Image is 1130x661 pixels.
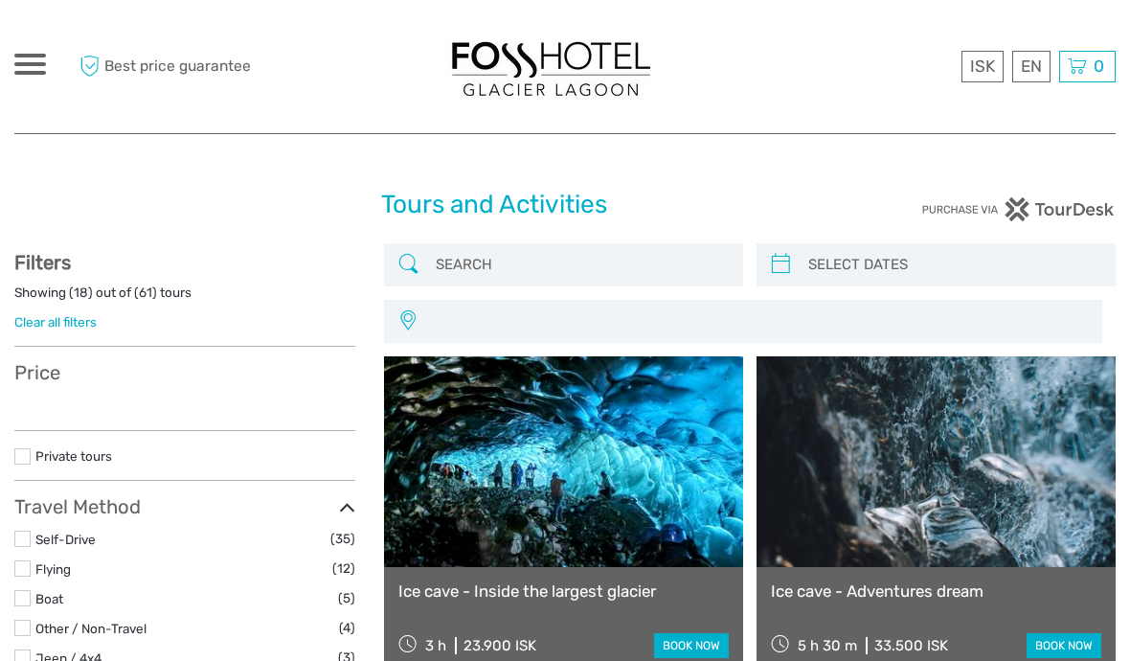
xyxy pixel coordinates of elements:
[801,248,1106,282] input: SELECT DATES
[35,621,147,636] a: Other / Non-Travel
[1012,51,1051,82] div: EN
[798,637,857,654] span: 5 h 30 m
[398,581,729,601] a: Ice cave - Inside the largest glacier
[339,617,355,639] span: (4)
[1027,633,1101,658] a: book now
[332,558,355,580] span: (12)
[35,561,71,577] a: Flying
[654,633,729,658] a: book now
[35,448,112,464] a: Private tours
[14,495,355,518] h3: Travel Method
[35,591,63,606] a: Boat
[428,248,734,282] input: SEARCH
[139,284,152,302] label: 61
[75,51,290,82] span: Best price guarantee
[330,528,355,550] span: (35)
[381,190,748,220] h1: Tours and Activities
[74,284,88,302] label: 18
[14,314,97,330] a: Clear all filters
[921,197,1116,221] img: PurchaseViaTourDesk.png
[14,251,71,274] strong: Filters
[463,637,536,654] div: 23.900 ISK
[425,637,446,654] span: 3 h
[338,587,355,609] span: (5)
[1091,57,1107,76] span: 0
[35,532,96,547] a: Self-Drive
[445,33,656,101] img: 1303-6910c56d-1cb8-4c54-b886-5f11292459f5_logo_big.jpg
[970,57,995,76] span: ISK
[771,581,1101,601] a: Ice cave - Adventures dream
[874,637,948,654] div: 33.500 ISK
[14,361,355,384] h3: Price
[14,284,355,313] div: Showing ( ) out of ( ) tours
